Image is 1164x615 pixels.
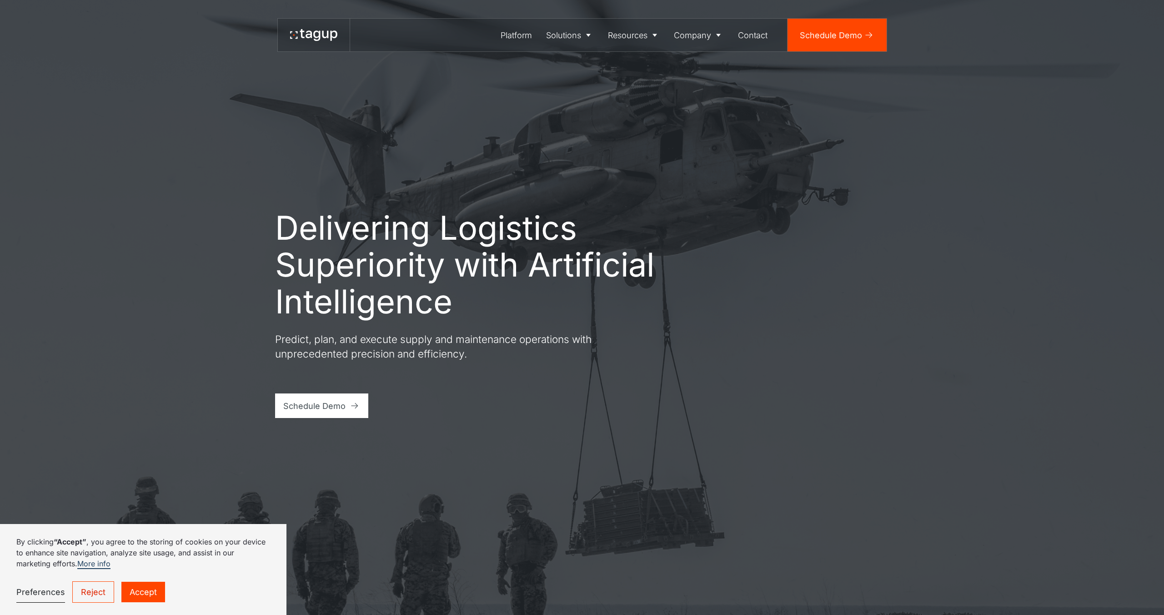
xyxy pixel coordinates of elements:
a: Reject [72,581,114,603]
a: More info [77,559,110,569]
a: Platform [493,19,539,51]
div: Platform [501,29,532,41]
a: Solutions [539,19,601,51]
div: Schedule Demo [800,29,862,41]
div: Resources [608,29,647,41]
a: Preferences [16,582,65,603]
a: Resources [601,19,667,51]
a: Contact [731,19,775,51]
h1: Delivering Logistics Superiority with Artificial Intelligence [275,209,657,320]
a: Schedule Demo [788,19,887,51]
a: Schedule Demo [275,393,368,418]
p: Predict, plan, and execute supply and maintenance operations with unprecedented precision and eff... [275,332,602,361]
div: Solutions [546,29,581,41]
a: Accept [121,582,165,602]
a: Company [667,19,731,51]
strong: “Accept” [54,537,86,546]
div: Schedule Demo [283,400,346,412]
p: By clicking , you agree to the storing of cookies on your device to enhance site navigation, anal... [16,536,270,569]
div: Company [674,29,711,41]
div: Contact [738,29,768,41]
